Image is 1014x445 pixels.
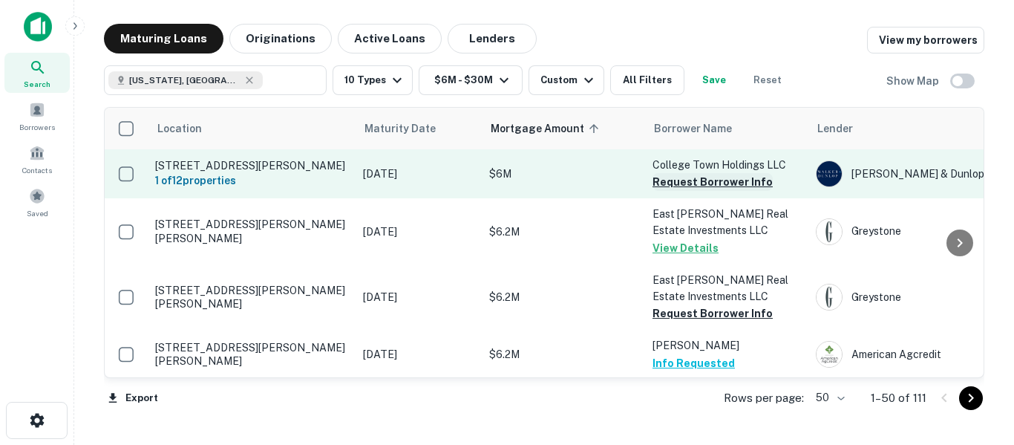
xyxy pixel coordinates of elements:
button: All Filters [610,65,684,95]
span: [US_STATE], [GEOGRAPHIC_DATA] [129,74,241,87]
p: $6.2M [489,289,638,305]
th: Maturity Date [356,108,482,149]
p: 1–50 of 111 [871,389,926,407]
p: [STREET_ADDRESS][PERSON_NAME][PERSON_NAME] [155,284,348,311]
p: [DATE] [363,289,474,305]
span: Saved [27,207,48,219]
p: [DATE] [363,166,474,182]
span: Borrower Name [654,120,732,137]
p: College Town Holdings LLC [652,157,801,173]
button: Go to next page [959,386,983,410]
img: picture [817,161,842,186]
button: Export [104,387,162,409]
img: picture [817,219,842,244]
button: Request Borrower Info [652,305,773,322]
p: $6.2M [489,346,638,363]
a: Borrowers [4,96,70,136]
th: Borrower Name [645,108,808,149]
span: Location [157,120,202,137]
p: [DATE] [363,224,474,240]
button: Lenders [448,24,537,53]
button: Save your search to get updates of matches that match your search criteria. [690,65,738,95]
p: [STREET_ADDRESS][PERSON_NAME] [155,159,348,172]
p: $6M [489,166,638,182]
th: Mortgage Amount [482,108,645,149]
span: Contacts [22,164,52,176]
p: $6.2M [489,224,638,240]
button: Maturing Loans [104,24,223,53]
p: [STREET_ADDRESS][PERSON_NAME][PERSON_NAME] [155,218,348,244]
span: Lender [817,120,853,137]
p: Rows per page: [724,389,804,407]
button: Reset [744,65,791,95]
span: Maturity Date [364,120,455,137]
a: Search [4,53,70,93]
h6: 1 of 12 properties [155,172,348,189]
div: 50 [810,387,847,409]
button: Request Borrower Info [652,173,773,191]
img: capitalize-icon.png [24,12,52,42]
span: Search [24,78,50,90]
p: [STREET_ADDRESS][PERSON_NAME][PERSON_NAME] [155,341,348,368]
a: Contacts [4,139,70,179]
p: East [PERSON_NAME] Real Estate Investments LLC [652,206,801,238]
img: picture [817,342,842,367]
a: Saved [4,182,70,222]
button: Active Loans [338,24,442,53]
button: Custom [529,65,604,95]
button: Info Requested [652,354,735,372]
h6: Show Map [886,73,941,89]
a: View my borrowers [867,27,984,53]
button: $6M - $30M [419,65,523,95]
p: [DATE] [363,346,474,363]
p: East [PERSON_NAME] Real Estate Investments LLC [652,272,801,305]
p: [PERSON_NAME] [652,337,801,354]
div: Custom [540,71,598,89]
button: 10 Types [333,65,413,95]
button: View Details [652,239,719,257]
span: Mortgage Amount [491,120,604,137]
button: Originations [229,24,332,53]
img: picture [817,285,842,310]
th: Location [148,108,356,149]
iframe: Chat Widget [940,326,1014,397]
span: Borrowers [19,121,55,133]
